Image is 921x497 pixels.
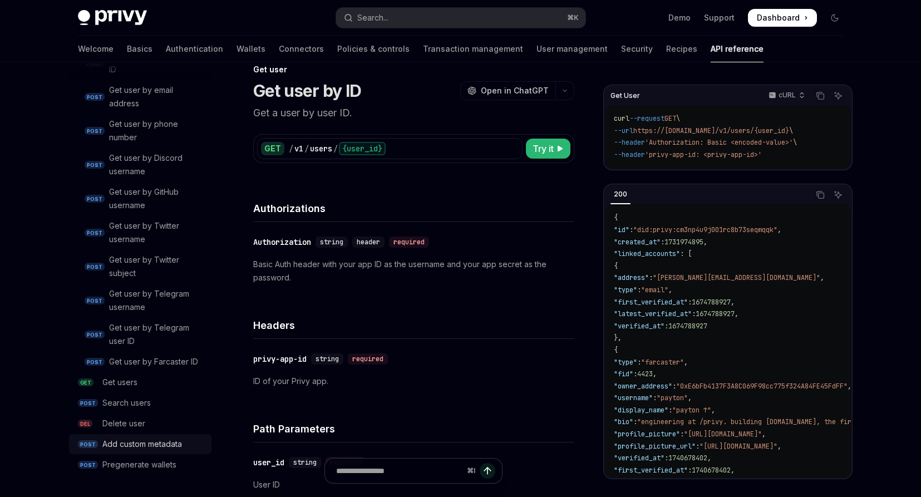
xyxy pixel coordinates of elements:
span: { [614,346,618,355]
div: Get user by phone number [109,117,205,144]
span: , [820,273,824,282]
a: Policies & controls [337,36,410,62]
button: Ask AI [831,188,845,202]
span: POST [78,399,98,407]
a: POSTAdd custom metadata [69,434,211,454]
span: "did:privy:cm3np4u9j001rc8b73seqmqqk" [633,225,777,234]
span: "created_at" [614,238,661,247]
span: : [692,309,696,318]
span: 1740678402 [668,454,707,462]
a: Recipes [666,36,697,62]
span: 'privy-app-id: <privy-app-id>' [645,150,762,159]
a: API reference [711,36,764,62]
span: POST [78,461,98,469]
span: 4423 [637,370,653,378]
span: , [777,225,781,234]
span: "profile_picture" [614,430,680,439]
span: --url [614,126,633,135]
span: "latest_verified_at" [614,309,692,318]
span: POST [85,93,105,101]
a: POSTGet user by Discord username [69,148,211,181]
div: Search... [357,11,388,24]
span: \ [676,114,680,123]
button: Open in ChatGPT [460,81,555,100]
span: "fid" [614,370,633,378]
span: , [684,358,688,367]
span: POST [85,331,105,339]
span: curl [614,114,629,123]
span: POST [85,263,105,271]
a: Welcome [78,36,114,62]
h4: Headers [253,318,574,333]
span: "bio" [614,417,633,426]
div: {user_id} [339,142,386,155]
span: \ [789,126,793,135]
span: "first_verified_at" [614,466,688,475]
span: : [653,393,657,402]
span: "[URL][DOMAIN_NAME]" [684,430,762,439]
span: : [688,466,692,475]
div: Get user by Telegram user ID [109,321,205,348]
a: POSTSearch users [69,393,211,413]
input: Ask a question... [336,459,462,483]
div: Get user by email address [109,83,205,110]
div: Get user by Telegram username [109,287,205,314]
span: "id" [614,225,629,234]
h4: Path Parameters [253,421,574,436]
span: : [637,286,641,294]
button: Toggle dark mode [826,9,844,27]
span: , [735,309,738,318]
span: , [731,466,735,475]
span: : [680,430,684,439]
div: Search users [102,396,151,410]
span: "[PERSON_NAME][EMAIL_ADDRESS][DOMAIN_NAME]" [653,273,820,282]
span: : [688,298,692,307]
span: GET [664,114,676,123]
span: , [711,406,715,415]
h4: Authorizations [253,201,574,216]
a: Demo [668,12,691,23]
span: Get User [610,91,640,100]
a: Support [704,12,735,23]
p: Basic Auth header with your app ID as the username and your app secret as the password. [253,258,574,284]
span: POST [85,229,105,237]
img: dark logo [78,10,147,26]
span: DEL [78,420,92,428]
button: Copy the contents from the code block [813,88,828,103]
span: 1740678402 [692,466,731,475]
span: , [848,382,851,391]
span: : [664,454,668,462]
span: POST [85,297,105,305]
button: Ask AI [831,88,845,103]
a: Basics [127,36,152,62]
h1: Get user by ID [253,81,362,101]
a: POSTPregenerate wallets [69,455,211,475]
p: cURL [779,91,796,100]
div: Get user by Twitter subject [109,253,205,280]
span: : [ [680,249,692,258]
span: "payton" [657,393,688,402]
span: header [357,238,380,247]
a: Transaction management [423,36,523,62]
span: 1731974895 [664,238,703,247]
span: Try it [533,142,554,155]
span: : [629,225,633,234]
span: : [637,358,641,367]
a: Authentication [166,36,223,62]
a: POSTGet user by Twitter username [69,216,211,249]
div: v1 [294,143,303,154]
span: ⌘ K [567,13,579,22]
span: 1674788927 [696,309,735,318]
a: GETGet users [69,372,211,392]
span: POST [85,195,105,203]
span: , [707,454,711,462]
div: Get user by GitHub username [109,185,205,212]
span: \ [793,138,797,147]
span: "type" [614,358,637,367]
div: Authorization [253,237,311,248]
a: POSTGet user by GitHub username [69,182,211,215]
div: required [389,237,429,248]
span: , [731,298,735,307]
a: Wallets [237,36,265,62]
span: "verified_at" [614,322,664,331]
